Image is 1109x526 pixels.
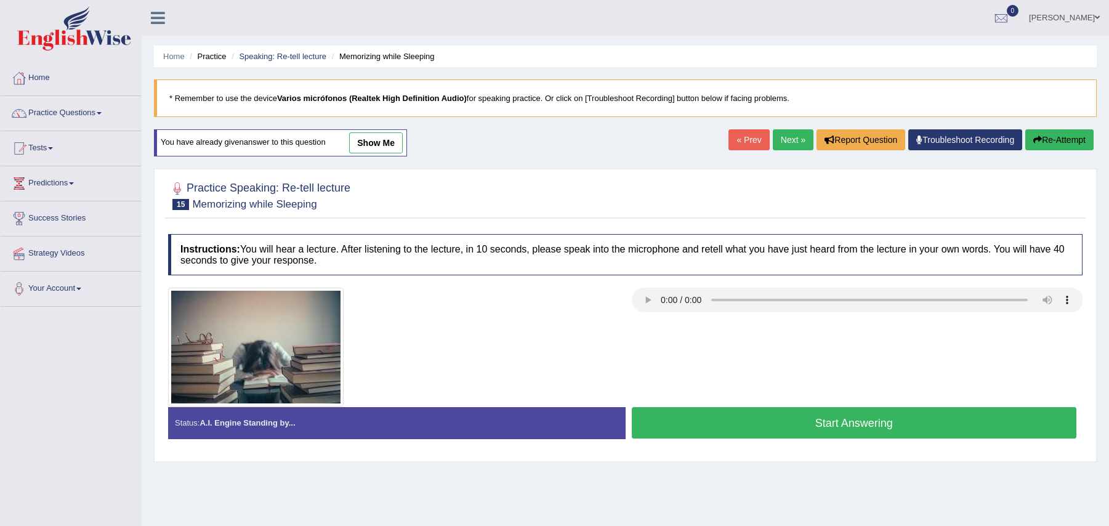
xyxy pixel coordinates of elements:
[239,52,326,61] a: Speaking: Re-tell lecture
[1007,5,1019,17] span: 0
[168,179,350,210] h2: Practice Speaking: Re-tell lecture
[908,129,1022,150] a: Troubleshoot Recording
[277,94,467,103] b: Varios micrófonos (Realtek High Definition Audio)
[817,129,905,150] button: Report Question
[1,61,141,92] a: Home
[163,52,185,61] a: Home
[728,129,769,150] a: « Prev
[1025,129,1094,150] button: Re-Attempt
[1,201,141,232] a: Success Stories
[154,79,1097,117] blockquote: * Remember to use the device for speaking practice. Or click on [Troubleshoot Recording] button b...
[168,234,1083,275] h4: You will hear a lecture. After listening to the lecture, in 10 seconds, please speak into the mic...
[1,166,141,197] a: Predictions
[1,237,141,267] a: Strategy Videos
[1,272,141,302] a: Your Account
[180,244,240,254] b: Instructions:
[187,51,226,62] li: Practice
[632,407,1077,439] button: Start Answering
[192,198,317,210] small: Memorizing while Sleeping
[200,418,295,427] strong: A.I. Engine Standing by...
[172,199,189,210] span: 15
[1,131,141,162] a: Tests
[773,129,813,150] a: Next »
[349,132,403,153] a: show me
[154,129,407,156] div: You have already given answer to this question
[329,51,435,62] li: Memorizing while Sleeping
[168,407,626,439] div: Status:
[1,96,141,127] a: Practice Questions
